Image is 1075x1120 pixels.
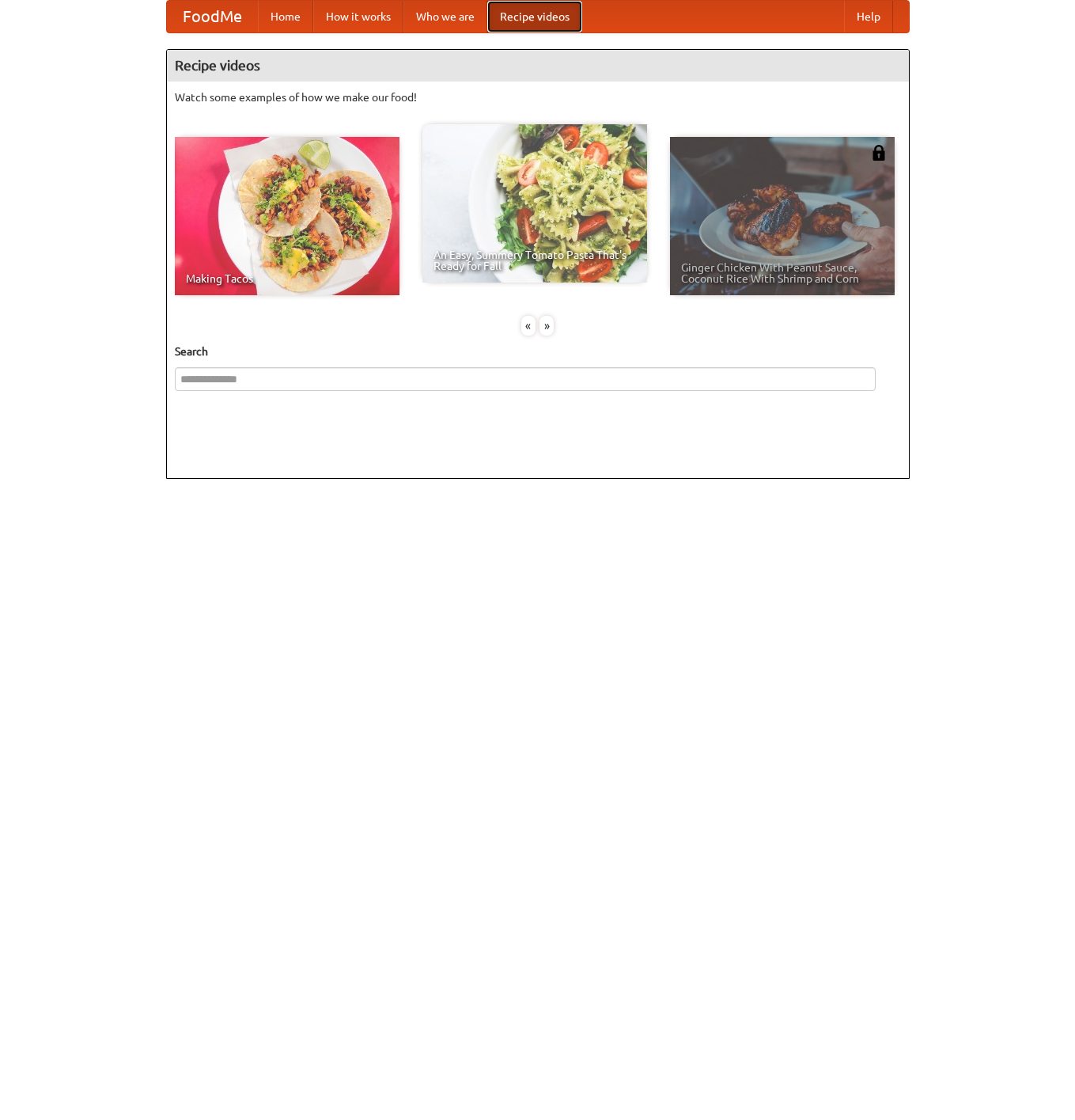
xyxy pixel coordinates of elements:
a: FoodMe [167,1,258,32]
img: 483408.png [871,145,887,161]
a: How it works [313,1,403,32]
a: Making Tacos [175,137,399,295]
a: Home [258,1,313,32]
span: Making Tacos [186,273,388,284]
a: Who we are [403,1,487,32]
div: » [539,316,554,336]
p: Watch some examples of how we make our food! [175,89,901,105]
a: An Easy, Summery Tomato Pasta That's Ready for Fall [422,124,647,283]
h5: Search [175,344,901,359]
span: An Easy, Summery Tomato Pasta That's Ready for Fall [433,249,636,271]
div: « [521,316,536,336]
h4: Recipe videos [167,50,909,82]
a: Recipe videos [487,1,582,32]
a: Help [844,1,893,32]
